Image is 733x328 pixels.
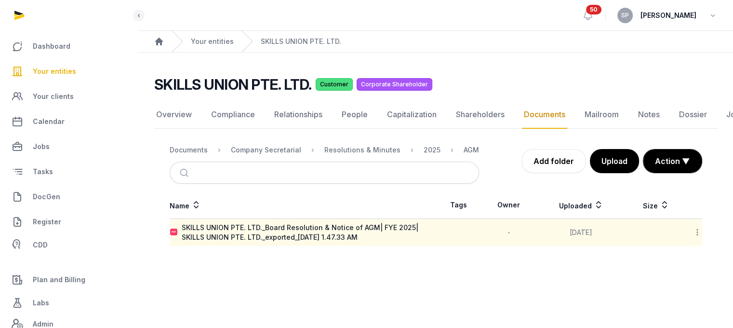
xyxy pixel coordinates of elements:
[170,191,436,219] th: Name
[170,229,178,236] img: pdf.svg
[340,101,370,129] a: People
[385,101,439,129] a: Capitalization
[522,101,567,129] a: Documents
[8,268,131,291] a: Plan and Billing
[33,297,49,309] span: Labs
[209,101,257,129] a: Compliance
[424,145,440,155] div: 2025
[139,31,733,53] nav: Breadcrumb
[626,191,687,219] th: Size
[617,8,633,23] button: SP
[33,216,61,228] span: Register
[170,138,479,162] nav: Breadcrumb
[33,116,65,127] span: Calendar
[191,37,234,46] a: Your entities
[621,13,629,18] span: SP
[154,101,194,129] a: Overview
[154,101,718,129] nav: Tabs
[586,5,601,14] span: 50
[640,10,696,21] span: [PERSON_NAME]
[8,291,131,314] a: Labs
[182,223,436,242] div: SKILLS UNION PTE. LTD._Board Resolution & Notice of AGM| FYE 2025| SKILLS UNION PTE. LTD._exporte...
[33,274,85,286] span: Plan and Billing
[481,191,536,219] th: Owner
[8,135,131,158] a: Jobs
[643,150,702,173] button: Action ▼
[583,101,621,129] a: Mailroom
[174,162,197,183] button: Submit
[8,85,131,108] a: Your clients
[570,228,592,236] span: [DATE]
[33,41,70,52] span: Dashboard
[481,219,536,246] td: -
[33,66,76,77] span: Your entities
[8,110,131,133] a: Calendar
[33,141,50,152] span: Jobs
[231,145,301,155] div: Company Secretarial
[8,35,131,58] a: Dashboard
[261,37,341,46] a: SKILLS UNION PTE. LTD.
[8,235,131,255] a: CDD
[316,78,353,91] span: Customer
[636,101,662,129] a: Notes
[272,101,324,129] a: Relationships
[436,191,481,219] th: Tags
[170,145,208,155] div: Documents
[33,91,74,102] span: Your clients
[154,76,312,93] h2: SKILLS UNION PTE. LTD.
[521,149,586,173] a: Add folder
[8,185,131,208] a: DocGen
[8,60,131,83] a: Your entities
[33,239,48,251] span: CDD
[8,160,131,183] a: Tasks
[8,210,131,233] a: Register
[33,166,53,178] span: Tasks
[33,191,60,203] span: DocGen
[677,101,709,129] a: Dossier
[454,101,506,129] a: Shareholders
[464,145,479,155] div: AGM
[536,191,626,219] th: Uploaded
[590,149,639,173] button: Upload
[357,78,432,91] span: Corporate Shareholder
[324,145,400,155] div: Resolutions & Minutes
